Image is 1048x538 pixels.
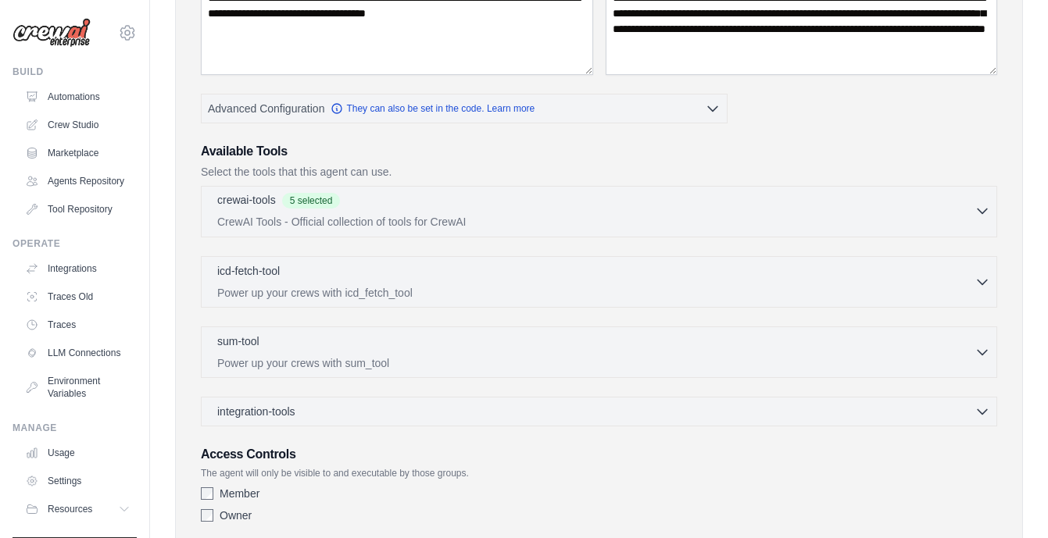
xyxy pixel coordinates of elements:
a: They can also be set in the code. Learn more [331,102,535,115]
a: Marketplace [19,141,137,166]
a: Crew Studio [19,112,137,137]
div: Operate [13,237,137,250]
h3: Access Controls [201,445,997,464]
span: 5 selected [282,193,341,208]
a: Agents Repository [19,169,137,194]
a: Settings [19,469,137,493]
a: Automations [19,84,137,109]
p: Power up your crews with icd_fetch_tool [217,285,975,301]
img: Logo [13,18,91,48]
p: crewai-tools [217,192,276,208]
a: Traces [19,312,137,337]
a: Tool Repository [19,197,137,222]
h3: Available Tools [201,142,997,161]
button: sum-tool Power up your crews with sum_tool [208,333,990,371]
div: Build [13,66,137,78]
a: Environment Variables [19,369,137,406]
p: sum-tool [217,333,259,349]
label: Member [220,486,259,501]
p: Power up your crews with sum_tool [217,355,975,371]
a: LLM Connections [19,340,137,365]
button: Advanced Configuration They can also be set in the code. Learn more [202,94,727,123]
a: Traces Old [19,284,137,309]
p: Select the tools that this agent can use. [201,164,997,180]
button: crewai-tools 5 selected CrewAI Tools - Official collection of tools for CrewAI [208,192,990,230]
span: Advanced Configuration [208,101,324,116]
p: CrewAI Tools - Official collection of tools for CrewAI [217,214,975,230]
button: integration-tools [208,404,990,419]
label: Owner [220,508,252,523]
a: Integrations [19,256,137,281]
button: icd-fetch-tool Power up your crews with icd_fetch_tool [208,263,990,301]
span: integration-tools [217,404,295,419]
p: The agent will only be visible to and executable by those groups. [201,467,997,479]
p: icd-fetch-tool [217,263,280,279]
div: Manage [13,422,137,434]
span: Resources [48,503,92,515]
button: Resources [19,497,137,522]
a: Usage [19,440,137,465]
